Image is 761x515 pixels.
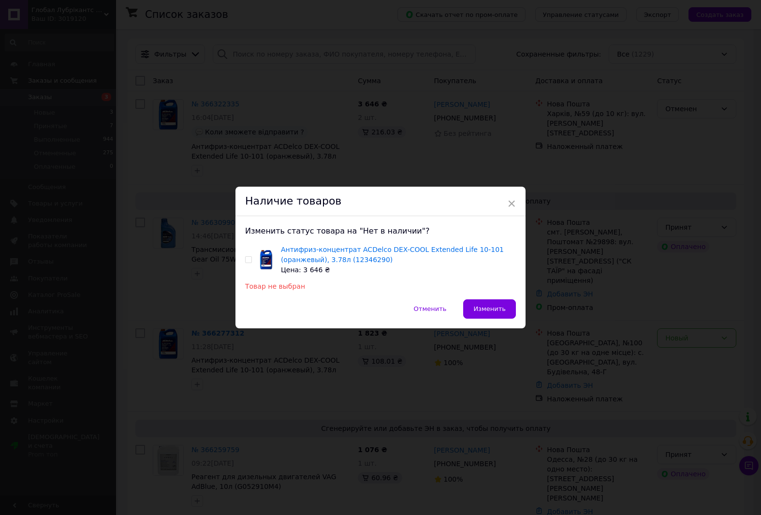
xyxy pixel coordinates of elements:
div: Цена: 3 646 ₴ [281,265,516,275]
span: Отменить [414,305,447,312]
button: Изменить [463,299,516,319]
div: Изменить статус товара на "Нет в наличии"? [245,226,516,236]
p: Товар не выбран [245,283,516,290]
span: Изменить [473,305,506,312]
div: Наличие товаров [235,187,526,216]
a: Антифриз-концентрат ACDelco DEX-COOL Extended Life 10-101 (оранжевый), 3.78л (12346290) [281,246,504,264]
span: × [507,195,516,212]
button: Отменить [404,299,457,319]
